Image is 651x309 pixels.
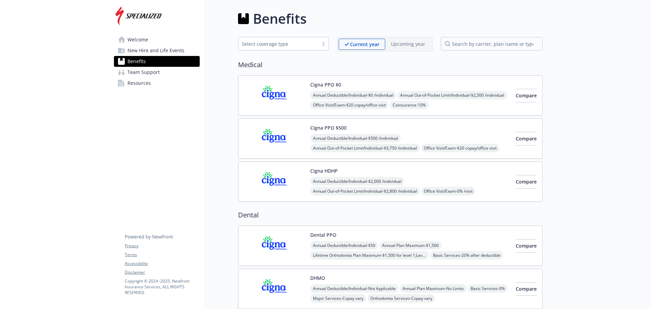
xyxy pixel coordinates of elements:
p: Upcoming year [391,40,425,47]
span: Upcoming year [385,39,431,50]
button: Cigna PPO $0 [310,81,341,88]
span: Annual Deductible/Individual - $50 [310,241,378,250]
button: Cigna HDHP [310,167,338,174]
span: Annual Out-of-Pocket Limit/Individual - $2,500 /individual [397,91,507,99]
a: Benefits [114,56,200,67]
a: Welcome [114,34,200,45]
a: New Hire and Life Events [114,45,200,56]
a: Terms [125,252,199,258]
span: Annual Deductible/Individual - $500 /individual [310,134,401,142]
span: Compare [516,92,537,99]
span: Team Support [127,67,160,78]
button: Compare [516,175,537,189]
img: CIGNA carrier logo [244,124,305,153]
img: CIGNA carrier logo [244,81,305,110]
span: Office Visit/Exam - $20 copay/office visit [421,144,499,152]
p: Current year [350,41,379,48]
span: Annual Out-of-Pocket Limit/Individual - $3,750 /individual [310,144,420,152]
span: Office Visit/Exam - 0% /visit [421,187,475,195]
span: Major Services - Copay vary [310,294,366,303]
span: Benefits [127,56,146,67]
button: Compare [516,239,537,253]
span: Annual Deductible/Individual - $2,000 /individual [310,177,404,186]
h1: Benefits [253,8,307,29]
span: Orthodontia Services - Copay vary [368,294,435,303]
span: Annual Deductible/Individual - Not Applicable [310,284,398,293]
h2: Dental [238,210,542,220]
span: Basic Services - 20% after deductible [430,251,503,259]
input: search by carrier, plan name or type [441,37,542,51]
a: Resources [114,78,200,89]
span: Annual Out-of-Pocket Limit/Individual - $2,800 /individual [310,187,420,195]
div: Select coverage type [242,40,315,47]
a: Privacy [125,243,199,249]
a: Team Support [114,67,200,78]
span: Office Visit/Exam - $20 copay/office visit [310,101,389,109]
span: Annual Deductible/Individual - $0 /individual [310,91,396,99]
span: New Hire and Life Events [127,45,184,56]
span: Annual Plan Maximum - No Limits [400,284,467,293]
span: Compare [516,243,537,249]
a: Accessibility [125,260,199,267]
button: DHMO [310,274,325,282]
span: Welcome [127,34,148,45]
span: Compare [516,135,537,142]
span: Resources [127,78,151,89]
button: Compare [516,282,537,296]
span: Lifetime Orthodontia Plan Maximum - $1,500 for level 1;Level 2 $1,900; Level 3 $2,300; Level 4 $2... [310,251,429,259]
span: Annual Plan Maximum - $1,500 [379,241,441,250]
span: Compare [516,178,537,185]
span: Coinsurance - 10% [390,101,429,109]
h2: Medical [238,60,542,70]
img: CIGNA carrier logo [244,274,305,303]
a: Disclaimer [125,269,199,275]
button: Compare [516,89,537,102]
img: CIGNA carrier logo [244,167,305,196]
p: Copyright © 2024 - 2025 , Newfront Insurance Services, ALL RIGHTS RESERVED [125,278,199,295]
img: CIGNA carrier logo [244,231,305,260]
span: Basic Services - 0% [468,284,508,293]
button: Cigna PPO $500 [310,124,347,131]
button: Compare [516,132,537,146]
button: Dental PPO [310,231,336,238]
span: Compare [516,286,537,292]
